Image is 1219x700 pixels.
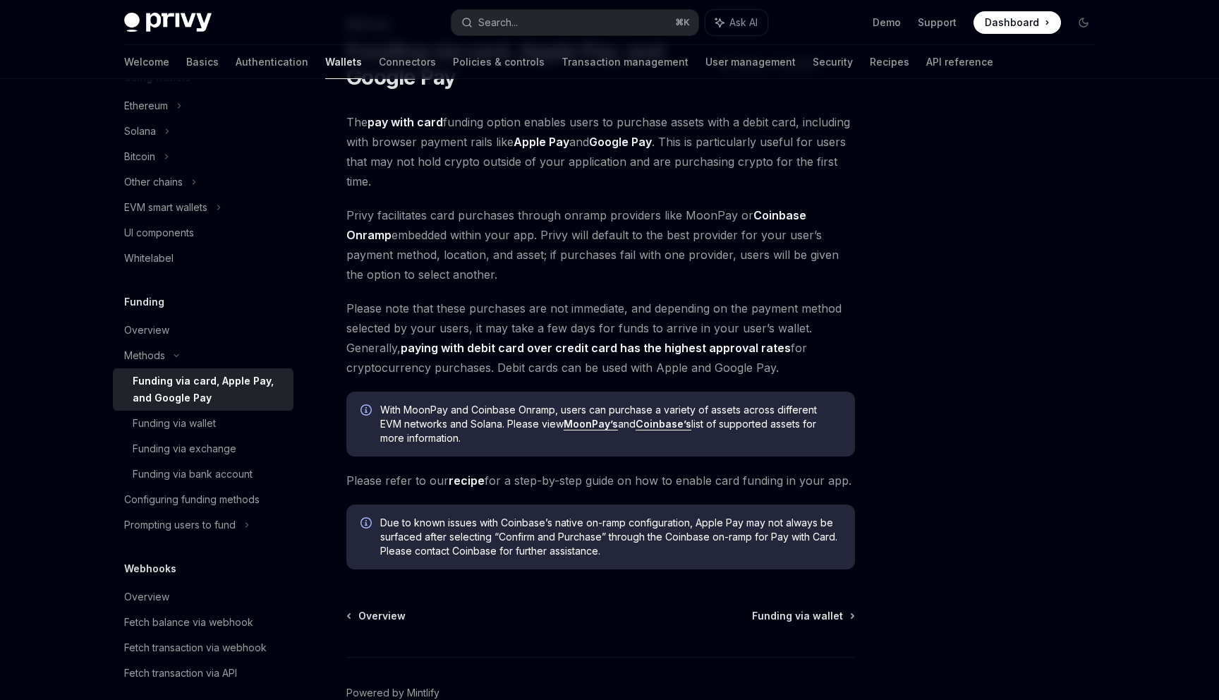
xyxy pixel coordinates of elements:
[113,436,293,461] a: Funding via exchange
[133,415,216,432] div: Funding via wallet
[358,609,406,623] span: Overview
[562,45,689,79] a: Transaction management
[113,318,293,343] a: Overview
[113,368,293,411] a: Funding via card, Apple Pay, and Google Pay
[113,660,293,686] a: Fetch transaction via API
[113,584,293,610] a: Overview
[636,418,691,430] a: Coinbase’s
[124,199,207,216] div: EVM smart wallets
[124,224,194,241] div: UI components
[133,440,236,457] div: Funding via exchange
[124,174,183,191] div: Other chains
[124,639,267,656] div: Fetch transaction via webhook
[360,517,375,531] svg: Info
[974,11,1061,34] a: Dashboard
[752,609,854,623] a: Funding via wallet
[113,635,293,660] a: Fetch transaction via webhook
[124,347,165,364] div: Methods
[124,97,168,114] div: Ethereum
[113,246,293,271] a: Whitelabel
[514,135,569,149] strong: Apple Pay
[113,220,293,246] a: UI components
[918,16,957,30] a: Support
[589,135,652,149] strong: Google Pay
[453,45,545,79] a: Policies & controls
[124,665,237,682] div: Fetch transaction via API
[346,112,855,191] span: The funding option enables users to purchase assets with a debit card, including with browser pay...
[124,589,169,605] div: Overview
[729,16,758,30] span: Ask AI
[348,609,406,623] a: Overview
[401,341,791,355] strong: paying with debit card over credit card has the highest approval rates
[870,45,909,79] a: Recipes
[124,294,164,310] h5: Funding
[113,461,293,487] a: Funding via bank account
[360,404,375,418] svg: Info
[133,373,285,406] div: Funding via card, Apple Pay, and Google Pay
[346,205,855,284] span: Privy facilitates card purchases through onramp providers like MoonPay or embedded within your ap...
[325,45,362,79] a: Wallets
[368,115,443,129] strong: pay with card
[752,609,843,623] span: Funding via wallet
[705,45,796,79] a: User management
[346,686,439,700] a: Powered by Mintlify
[113,411,293,436] a: Funding via wallet
[124,148,155,165] div: Bitcoin
[124,250,174,267] div: Whitelabel
[813,45,853,79] a: Security
[449,473,485,488] a: recipe
[124,123,156,140] div: Solana
[1072,11,1095,34] button: Toggle dark mode
[380,403,841,445] span: With MoonPay and Coinbase Onramp, users can purchase a variety of assets across different EVM net...
[124,491,260,508] div: Configuring funding methods
[346,471,855,490] span: Please refer to our for a step-by-step guide on how to enable card funding in your app.
[124,45,169,79] a: Welcome
[124,13,212,32] img: dark logo
[124,614,253,631] div: Fetch balance via webhook
[133,466,253,483] div: Funding via bank account
[124,322,169,339] div: Overview
[675,17,690,28] span: ⌘ K
[113,487,293,512] a: Configuring funding methods
[113,610,293,635] a: Fetch balance via webhook
[380,516,841,558] span: Due to known issues with Coinbase’s native on-ramp configuration, Apple Pay may not always be sur...
[873,16,901,30] a: Demo
[926,45,993,79] a: API reference
[564,418,618,430] a: MoonPay’s
[186,45,219,79] a: Basics
[346,298,855,378] span: Please note that these purchases are not immediate, and depending on the payment method selected ...
[236,45,308,79] a: Authentication
[705,10,768,35] button: Ask AI
[124,560,176,577] h5: Webhooks
[124,517,236,533] div: Prompting users to fund
[451,10,698,35] button: Search...⌘K
[985,16,1039,30] span: Dashboard
[478,14,518,31] div: Search...
[379,45,436,79] a: Connectors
